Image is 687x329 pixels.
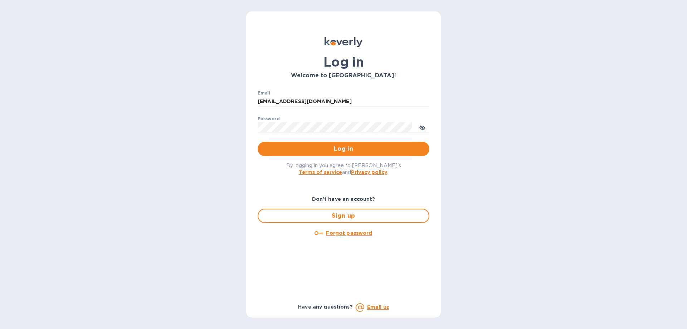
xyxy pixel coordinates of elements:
[312,196,375,202] b: Don't have an account?
[286,163,401,175] span: By logging in you agree to [PERSON_NAME]'s and .
[258,209,429,223] button: Sign up
[325,37,362,47] img: Koverly
[326,230,372,236] u: Forgot password
[264,212,423,220] span: Sign up
[258,142,429,156] button: Log in
[367,304,389,310] a: Email us
[258,91,270,95] label: Email
[298,304,353,310] b: Have any questions?
[258,72,429,79] h3: Welcome to [GEOGRAPHIC_DATA]!
[263,145,424,153] span: Log in
[299,169,342,175] a: Terms of service
[258,54,429,69] h1: Log in
[351,169,387,175] a: Privacy policy
[415,120,429,134] button: toggle password visibility
[258,117,279,121] label: Password
[258,96,429,107] input: Enter email address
